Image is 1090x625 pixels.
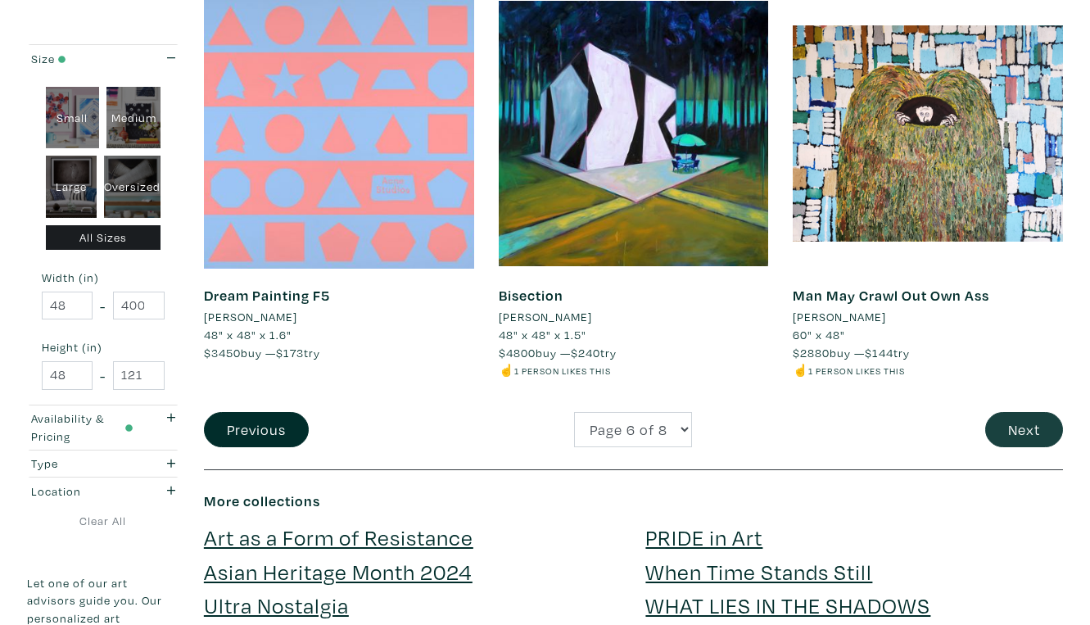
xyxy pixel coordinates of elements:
[46,225,161,251] div: All Sizes
[499,327,586,342] span: 48" x 48" x 1.5"
[204,523,473,551] a: Art as a Form of Resistance
[42,342,165,353] small: Height (in)
[27,512,179,530] a: Clear All
[499,345,536,360] span: $4800
[985,412,1063,447] button: Next
[204,412,309,447] button: Previous
[204,308,297,326] li: [PERSON_NAME]
[31,455,133,473] div: Type
[204,327,292,342] span: 48" x 48" x 1.6"
[31,482,133,500] div: Location
[204,557,473,586] a: Asian Heritage Month 2024
[645,557,872,586] a: When Time Stands Still
[204,345,320,360] span: buy — try
[499,345,617,360] span: buy — try
[571,345,600,360] span: $240
[793,286,989,305] a: Man May Crawl Out Own Ass
[514,365,611,377] small: 1 person likes this
[27,405,179,450] button: Availability & Pricing
[100,365,106,387] span: -
[645,591,930,619] a: WHAT LIES IN THE SHADOWS
[793,345,830,360] span: $2880
[793,361,1063,379] li: ☝️
[204,308,474,326] a: [PERSON_NAME]
[42,272,165,283] small: Width (in)
[645,523,762,551] a: PRIDE in Art
[499,308,769,326] a: [PERSON_NAME]
[793,308,886,326] li: [PERSON_NAME]
[46,156,97,218] div: Large
[204,345,241,360] span: $3450
[793,345,910,360] span: buy — try
[499,286,563,305] a: Bisection
[204,591,349,619] a: Ultra Nostalgia
[104,156,161,218] div: Oversized
[31,410,133,445] div: Availability & Pricing
[499,361,769,379] li: ☝️
[865,345,893,360] span: $144
[100,295,106,317] span: -
[106,87,161,149] div: Medium
[499,308,592,326] li: [PERSON_NAME]
[276,345,304,360] span: $173
[808,365,905,377] small: 1 person likes this
[27,45,179,72] button: Size
[27,478,179,505] button: Location
[793,308,1063,326] a: [PERSON_NAME]
[204,286,330,305] a: Dream Painting F5
[46,87,100,149] div: Small
[204,492,1063,510] h6: More collections
[27,451,179,478] button: Type
[793,327,845,342] span: 60" x 48"
[31,50,133,68] div: Size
